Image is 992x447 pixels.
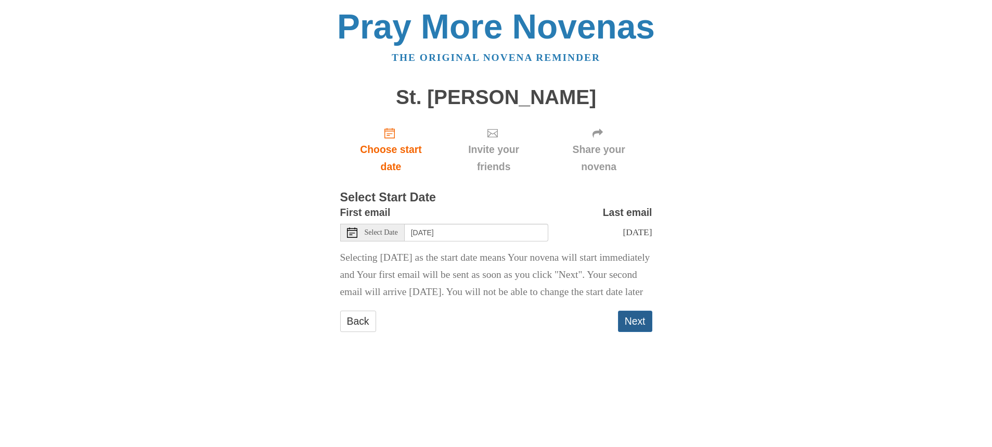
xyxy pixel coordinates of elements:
span: Share your novena [556,141,642,175]
span: Invite your friends [452,141,535,175]
span: Select Date [365,229,398,236]
p: Selecting [DATE] as the start date means Your novena will start immediately and Your first email ... [340,249,652,301]
a: Pray More Novenas [337,7,655,46]
h3: Select Start Date [340,191,652,205]
a: Choose start date [340,119,442,181]
label: First email [340,204,391,221]
input: Use the arrow keys to pick a date [405,224,548,241]
label: Last email [603,204,652,221]
span: [DATE] [623,227,652,237]
h1: St. [PERSON_NAME] [340,86,652,109]
span: Choose start date [351,141,432,175]
div: Click "Next" to confirm your start date first. [442,119,545,181]
button: Next [618,311,652,332]
a: The original novena reminder [392,52,600,63]
div: Click "Next" to confirm your start date first. [546,119,652,181]
a: Back [340,311,376,332]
